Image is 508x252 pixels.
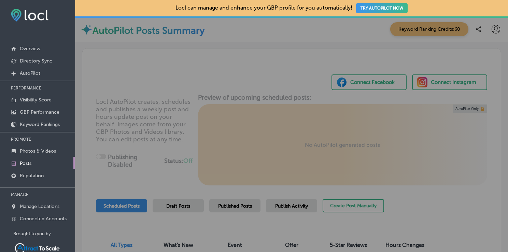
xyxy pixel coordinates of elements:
[13,231,75,236] p: Brought to you by
[20,58,52,64] p: Directory Sync
[20,160,31,166] p: Posts
[20,97,52,103] p: Visibility Score
[11,9,48,22] img: fda3e92497d09a02dc62c9cd864e3231.png
[20,109,59,115] p: GBP Performance
[20,148,56,154] p: Photos & Videos
[20,122,60,127] p: Keyword Rankings
[20,216,67,222] p: Connected Accounts
[20,173,44,179] p: Reputation
[356,3,408,13] button: TRY AUTOPILOT NOW
[20,204,59,209] p: Manage Locations
[20,46,40,52] p: Overview
[20,70,40,76] p: AutoPilot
